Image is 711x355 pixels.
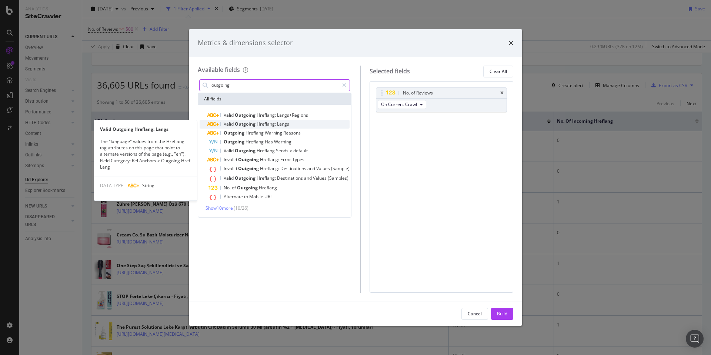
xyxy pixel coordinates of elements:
[237,185,259,191] span: Outgoing
[277,175,304,181] span: Destinations
[235,112,257,118] span: Outgoing
[244,193,249,200] span: to
[497,311,507,317] div: Build
[94,138,197,170] div: The "language" values from the Hreflang tag attributes on this page that point to alternate versi...
[304,175,313,181] span: and
[381,101,417,107] span: On Current Crawl
[257,147,276,154] span: Hreflang
[264,193,273,200] span: URL
[483,66,513,77] button: Clear All
[283,130,301,136] span: Reasons
[249,193,264,200] span: Mobile
[307,165,316,172] span: and
[468,311,482,317] div: Cancel
[94,126,197,132] div: Valid Outgoing Hreflang: Langs
[290,147,308,154] span: x-default
[265,139,274,145] span: Has
[224,147,235,154] span: Valid
[490,68,507,74] div: Clear All
[246,139,265,145] span: Hreflang
[235,175,257,181] span: Outgoing
[198,38,293,48] div: Metrics & dimensions selector
[238,156,260,163] span: Outgoing
[198,66,240,74] div: Available fields
[224,185,232,191] span: No.
[277,121,289,127] span: Langs
[232,185,237,191] span: of
[246,130,265,136] span: Hreflang
[235,147,257,154] span: Outgoing
[500,91,504,95] div: times
[328,175,348,181] span: (Samples)
[403,89,433,97] div: No. of Reviews
[234,205,248,211] span: ( 10 / 26 )
[211,80,339,91] input: Search by field name
[206,205,233,211] span: Show 10 more
[376,87,507,112] div: No. of ReviewstimesOn Current Crawl
[224,139,246,145] span: Outgoing
[224,121,235,127] span: Valid
[224,130,246,136] span: Outgoing
[224,175,235,181] span: Valid
[260,165,280,172] span: Hreflang:
[224,112,235,118] span: Valid
[313,175,328,181] span: Values
[331,165,350,172] span: (Sample)
[257,175,277,181] span: Hreflang:
[686,330,704,348] div: Open Intercom Messenger
[316,165,331,172] span: Values
[276,147,290,154] span: Sends
[509,38,513,48] div: times
[292,156,304,163] span: Types
[224,165,238,172] span: Invalid
[265,130,283,136] span: Warning
[257,121,277,127] span: Hreflang:
[198,93,351,105] div: All fields
[189,29,522,326] div: modal
[257,112,277,118] span: Hreflang:
[259,185,277,191] span: Hreflang
[461,308,488,320] button: Cancel
[224,193,244,200] span: Alternate
[491,308,513,320] button: Build
[235,121,257,127] span: Outgoing
[260,156,280,163] span: Hreflang:
[277,112,308,118] span: Langs+Regions
[378,100,426,109] button: On Current Crawl
[224,156,238,163] span: Invalid
[274,139,291,145] span: Warning
[370,67,410,76] div: Selected fields
[280,156,292,163] span: Error
[238,165,260,172] span: Outgoing
[280,165,307,172] span: Destinations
